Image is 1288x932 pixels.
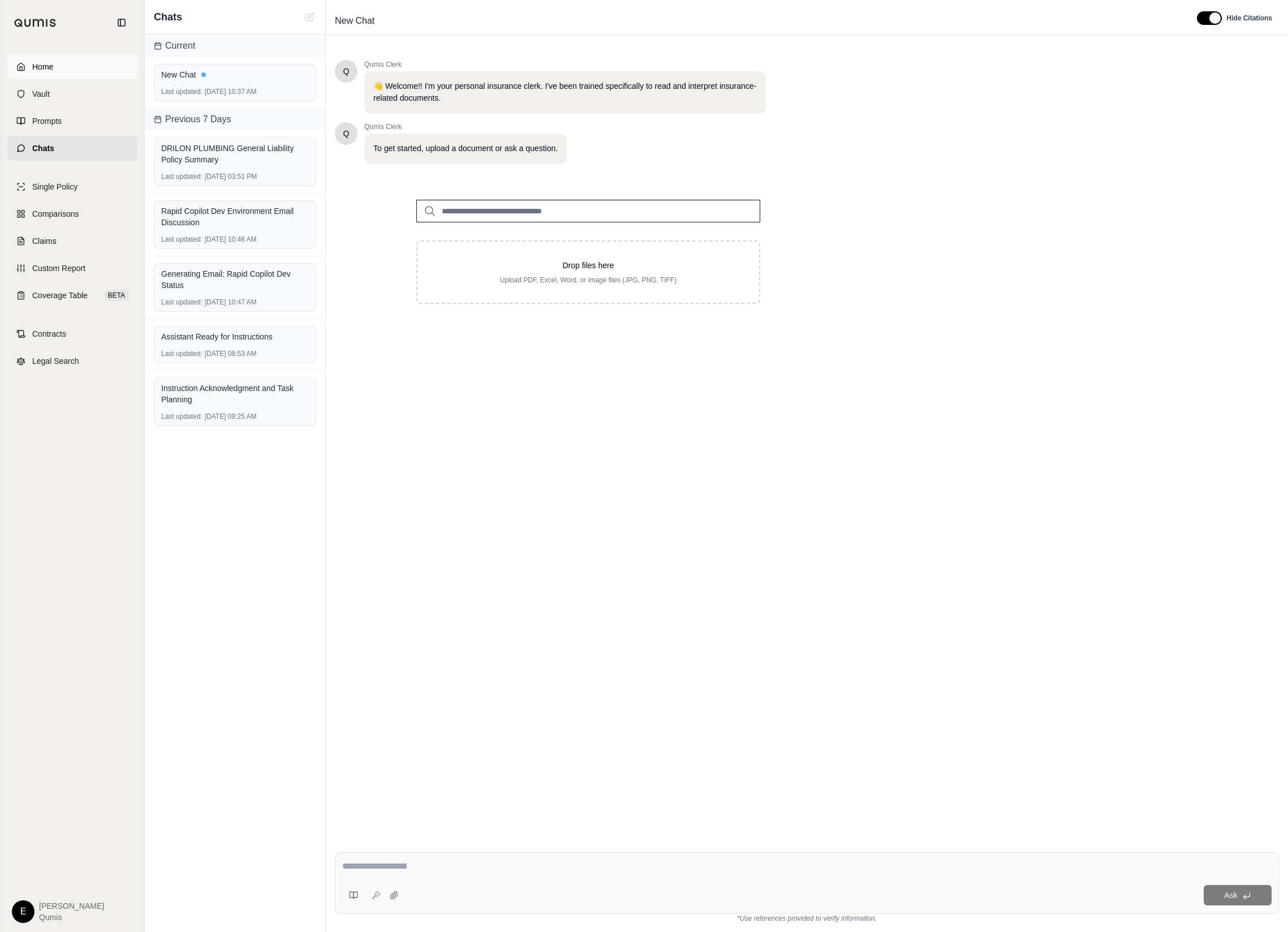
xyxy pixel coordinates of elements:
[161,87,203,96] span: Last updated:
[32,235,57,247] span: Claims
[32,181,77,192] span: Single Policy
[161,412,309,421] div: [DATE] 08:25 AM
[145,35,325,57] div: Current
[161,87,309,96] div: [DATE] 10:37 AM
[161,298,203,307] span: Last updated:
[32,88,50,100] span: Vault
[161,349,203,358] span: Last updated:
[436,260,741,271] p: Drop files here
[7,109,137,134] a: Prompts
[343,66,350,77] span: Hello
[330,12,1183,30] div: Edit Title
[1224,891,1237,900] span: Ask
[32,355,79,367] span: Legal Search
[7,256,137,281] a: Custom Report
[1226,14,1272,23] span: Hide Citations
[161,235,309,244] div: [DATE] 10:48 AM
[161,205,309,228] div: Rapid Copilot Dev Environment Email Discussion
[7,321,137,346] a: Contracts
[32,263,85,274] span: Custom Report
[7,54,137,79] a: Home
[7,174,137,199] a: Single Policy
[373,143,558,154] p: To get started, upload a document or ask a question.
[7,81,137,106] a: Vault
[145,108,325,131] div: Previous 7 Days
[303,10,316,24] button: New Chat
[161,383,309,405] div: Instruction Acknowledgment and Task Planning
[32,61,53,72] span: Home
[161,298,309,307] div: [DATE] 10:47 AM
[32,328,66,340] span: Contracts
[161,235,203,244] span: Last updated:
[32,208,79,220] span: Comparisons
[105,290,128,301] span: BETA
[12,900,35,923] div: E
[161,331,309,342] div: Assistant Ready for Instructions
[373,80,757,104] p: 👋 Welcome!! I'm your personal insurance clerk. I've been trained specifically to read and interpr...
[436,276,741,285] p: Upload PDF, Excel, Word, or image files (JPG, PNG, TIFF)
[7,283,137,308] a: Coverage TableBETA
[39,900,104,912] span: [PERSON_NAME]
[14,19,57,27] img: Qumis Logo
[161,412,203,421] span: Last updated:
[154,9,182,25] span: Chats
[161,349,309,358] div: [DATE] 08:53 AM
[7,136,137,161] a: Chats
[7,229,137,254] a: Claims
[364,60,766,69] span: Qumis Clerk
[335,914,1279,923] div: *Use references provided to verify information.
[113,14,131,32] button: Collapse sidebar
[32,115,62,127] span: Prompts
[7,201,137,226] a: Comparisons
[161,143,309,165] div: DRILON PLUMBING General Liability Policy Summary
[343,128,350,139] span: Hello
[7,349,137,373] a: Legal Search
[330,12,379,30] span: New Chat
[161,69,309,80] div: New Chat
[161,172,203,181] span: Last updated:
[32,290,88,301] span: Coverage Table
[39,912,104,923] span: Qumis
[364,122,567,131] span: Qumis Clerk
[161,172,309,181] div: [DATE] 03:51 PM
[161,268,309,291] div: Generating Email: Rapid Copilot Dev Status
[1204,885,1272,905] button: Ask
[32,143,54,154] span: Chats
